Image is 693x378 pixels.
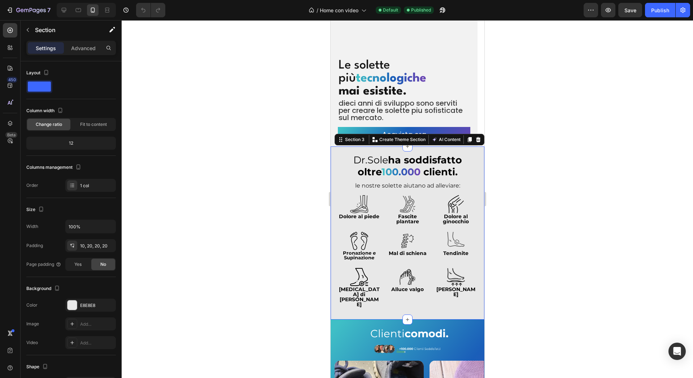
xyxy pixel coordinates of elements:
div: E8E8E8 [80,302,114,309]
div: Order [26,182,38,189]
div: Page padding [26,261,61,268]
div: Column width [26,106,65,116]
span: Yes [74,261,82,268]
p: Section [35,26,94,34]
button: 7 [3,3,54,17]
div: Shape [26,362,49,372]
div: Layout [26,68,51,78]
span: Change ratio [36,121,62,128]
p: Advanced [71,44,96,52]
div: Add... [80,340,114,346]
input: Auto [66,220,115,233]
span: No [100,261,106,268]
div: 12 [28,138,114,148]
div: Beta [5,132,17,138]
div: 1 col [80,183,114,189]
button: Save [618,3,642,17]
div: Padding [26,242,43,249]
iframe: Design area [331,20,484,378]
p: 7 [47,6,51,14]
div: Undo/Redo [136,3,165,17]
div: 450 [7,77,17,83]
div: Columns management [26,163,83,172]
div: 10, 20, 20, 20 [80,243,114,249]
div: Image [26,321,39,327]
span: Published [411,7,431,13]
div: Add... [80,321,114,328]
span: Home con video [320,6,358,14]
div: Open Intercom Messenger [668,343,686,360]
span: Fit to content [80,121,107,128]
p: Settings [36,44,56,52]
span: / [317,6,318,14]
div: Width [26,223,38,230]
span: Default [383,7,398,13]
div: Publish [651,6,669,14]
div: Size [26,205,45,215]
div: Video [26,339,38,346]
div: Background [26,284,61,294]
span: Save [624,7,636,13]
button: Publish [645,3,675,17]
div: Color [26,302,38,308]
